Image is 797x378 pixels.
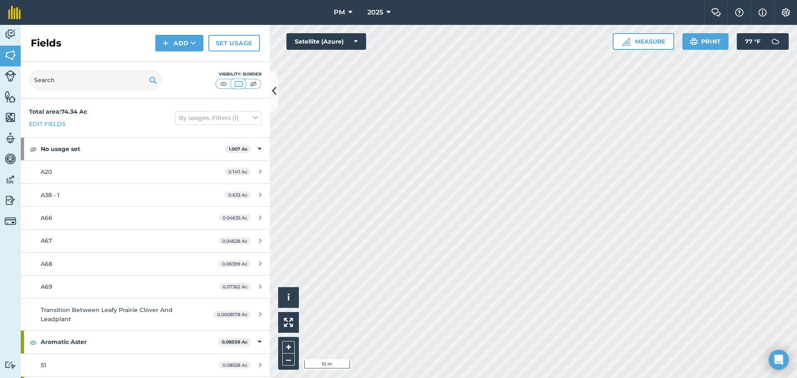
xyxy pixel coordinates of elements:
strong: Total area : 74.34 Ac [29,108,87,115]
img: svg+xml;base64,PD94bWwgdmVyc2lvbj0iMS4wIiBlbmNvZGluZz0idXRmLTgiPz4KPCEtLSBHZW5lcmF0b3I6IEFkb2JlIE... [767,33,784,50]
span: 0.07562 Ac [219,283,251,290]
button: Measure [613,33,674,50]
img: svg+xml;base64,PD94bWwgdmVyc2lvbj0iMS4wIiBlbmNvZGluZz0idXRmLTgiPz4KPCEtLSBHZW5lcmF0b3I6IEFkb2JlIE... [5,153,16,165]
a: A38 - 10.633 Ac [21,184,270,206]
span: 0.04628 Ac [218,237,251,244]
div: Open Intercom Messenger [769,350,789,370]
img: Four arrows, one pointing top left, one top right, one bottom right and the last bottom left [284,318,293,327]
img: svg+xml;base64,PHN2ZyB4bWxucz0iaHR0cDovL3d3dy53My5vcmcvMjAwMC9zdmciIHdpZHRoPSI1NiIgaGVpZ2h0PSI2MC... [5,49,16,61]
span: PM [334,7,345,17]
div: Aromatic Aster0.08558 Ac [21,331,270,353]
strong: 1.007 Ac [229,146,248,152]
img: Ruler icon [622,37,630,46]
img: svg+xml;base64,PD94bWwgdmVyc2lvbj0iMS4wIiBlbmNvZGluZz0idXRmLTgiPz4KPCEtLSBHZW5lcmF0b3I6IEFkb2JlIE... [5,70,16,82]
img: svg+xml;base64,PHN2ZyB4bWxucz0iaHR0cDovL3d3dy53My5vcmcvMjAwMC9zdmciIHdpZHRoPSIxNCIgaGVpZ2h0PSIyNC... [163,38,169,48]
span: 77 ° F [745,33,760,50]
img: svg+xml;base64,PHN2ZyB4bWxucz0iaHR0cDovL3d3dy53My5vcmcvMjAwMC9zdmciIHdpZHRoPSIxOCIgaGVpZ2h0PSIyNC... [29,144,37,154]
a: 510.08558 Ac [21,354,270,376]
img: svg+xml;base64,PHN2ZyB4bWxucz0iaHR0cDovL3d3dy53My5vcmcvMjAwMC9zdmciIHdpZHRoPSI1MCIgaGVpZ2h0PSI0MC... [248,80,259,88]
h2: Fields [31,37,61,50]
div: Visibility: Border [215,71,262,78]
input: Search [29,70,162,90]
img: svg+xml;base64,PHN2ZyB4bWxucz0iaHR0cDovL3d3dy53My5vcmcvMjAwMC9zdmciIHdpZHRoPSIxOCIgaGVpZ2h0PSIyNC... [29,337,37,347]
span: 0.04635 Ac [219,214,251,221]
span: 0.0008178 Ac [213,311,251,318]
button: By usages, Filters (1) [175,111,262,124]
img: svg+xml;base64,PD94bWwgdmVyc2lvbj0iMS4wIiBlbmNvZGluZz0idXRmLTgiPz4KPCEtLSBHZW5lcmF0b3I6IEFkb2JlIE... [5,361,16,369]
img: svg+xml;base64,PD94bWwgdmVyc2lvbj0iMS4wIiBlbmNvZGluZz0idXRmLTgiPz4KPCEtLSBHZW5lcmF0b3I6IEFkb2JlIE... [5,132,16,144]
button: 77 °F [737,33,789,50]
a: A200.1411 Ac [21,161,270,183]
img: Two speech bubbles overlapping with the left bubble in the forefront [711,8,721,17]
img: svg+xml;base64,PHN2ZyB4bWxucz0iaHR0cDovL3d3dy53My5vcmcvMjAwMC9zdmciIHdpZHRoPSI1MCIgaGVpZ2h0PSI0MC... [233,80,244,88]
a: A660.04635 Ac [21,207,270,229]
button: Satellite (Azure) [286,33,366,50]
span: 0.06399 Ac [218,260,251,267]
span: A67 [41,237,52,244]
span: 0.1411 Ac [225,168,251,175]
img: svg+xml;base64,PHN2ZyB4bWxucz0iaHR0cDovL3d3dy53My5vcmcvMjAwMC9zdmciIHdpZHRoPSI1NiIgaGVpZ2h0PSI2MC... [5,111,16,124]
img: svg+xml;base64,PHN2ZyB4bWxucz0iaHR0cDovL3d3dy53My5vcmcvMjAwMC9zdmciIHdpZHRoPSI1MCIgaGVpZ2h0PSI0MC... [218,80,229,88]
button: Print [682,33,729,50]
span: 0.08558 Ac [219,361,251,368]
span: A38 - 1 [41,191,59,199]
img: A question mark icon [734,8,744,17]
a: Transition Between Leafy Prairie Clover And Leadplant0.0008178 Ac [21,299,270,331]
img: svg+xml;base64,PHN2ZyB4bWxucz0iaHR0cDovL3d3dy53My5vcmcvMjAwMC9zdmciIHdpZHRoPSI1NiIgaGVpZ2h0PSI2MC... [5,90,16,103]
span: A69 [41,283,52,290]
span: Transition Between Leafy Prairie Clover And Leadplant [41,306,173,323]
button: + [282,341,295,354]
span: A20 [41,168,52,176]
button: – [282,354,295,366]
span: A66 [41,214,52,222]
span: i [287,292,290,302]
strong: No usage set [41,138,225,160]
img: fieldmargin Logo [8,6,21,19]
a: Set usage [208,35,260,51]
span: 2025 [367,7,383,17]
img: svg+xml;base64,PD94bWwgdmVyc2lvbj0iMS4wIiBlbmNvZGluZz0idXRmLTgiPz4KPCEtLSBHZW5lcmF0b3I6IEFkb2JlIE... [5,194,16,207]
img: svg+xml;base64,PHN2ZyB4bWxucz0iaHR0cDovL3d3dy53My5vcmcvMjAwMC9zdmciIHdpZHRoPSIxOSIgaGVpZ2h0PSIyNC... [690,37,698,46]
strong: 0.08558 Ac [222,339,248,345]
img: svg+xml;base64,PHN2ZyB4bWxucz0iaHR0cDovL3d3dy53My5vcmcvMjAwMC9zdmciIHdpZHRoPSIxOSIgaGVpZ2h0PSIyNC... [149,75,157,85]
a: A680.06399 Ac [21,253,270,275]
img: svg+xml;base64,PD94bWwgdmVyc2lvbj0iMS4wIiBlbmNvZGluZz0idXRmLTgiPz4KPCEtLSBHZW5lcmF0b3I6IEFkb2JlIE... [5,173,16,186]
button: Add [155,35,203,51]
div: No usage set1.007 Ac [21,138,270,160]
img: svg+xml;base64,PD94bWwgdmVyc2lvbj0iMS4wIiBlbmNvZGluZz0idXRmLTgiPz4KPCEtLSBHZW5lcmF0b3I6IEFkb2JlIE... [5,28,16,41]
img: A cog icon [781,8,791,17]
img: svg+xml;base64,PD94bWwgdmVyc2lvbj0iMS4wIiBlbmNvZGluZz0idXRmLTgiPz4KPCEtLSBHZW5lcmF0b3I6IEFkb2JlIE... [5,215,16,227]
button: i [278,287,299,308]
strong: Aromatic Aster [41,331,218,353]
a: Edit fields [29,119,66,129]
a: A670.04628 Ac [21,229,270,252]
span: 0.633 Ac [225,191,251,198]
img: svg+xml;base64,PHN2ZyB4bWxucz0iaHR0cDovL3d3dy53My5vcmcvMjAwMC9zdmciIHdpZHRoPSIxNyIgaGVpZ2h0PSIxNy... [758,7,767,17]
span: 51 [41,361,46,369]
span: A68 [41,260,52,268]
a: A690.07562 Ac [21,276,270,298]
